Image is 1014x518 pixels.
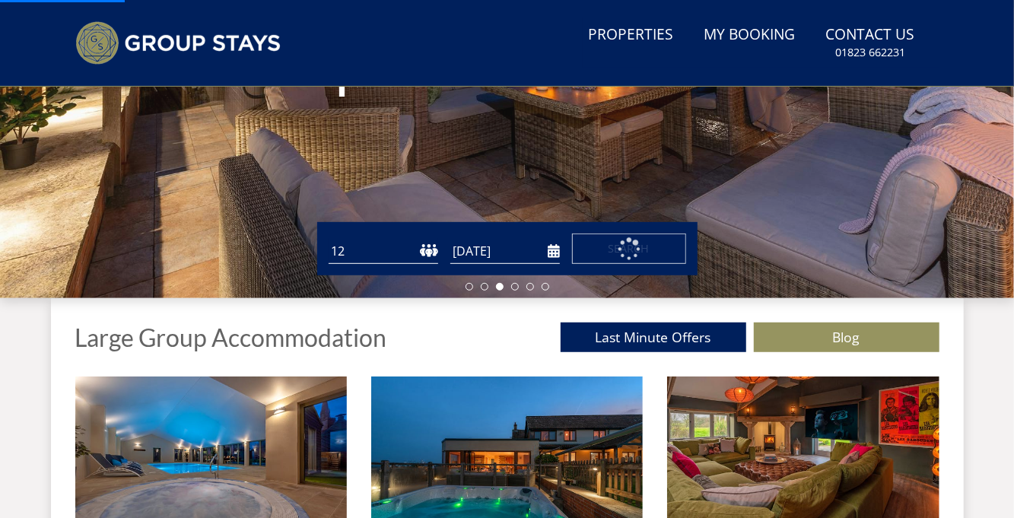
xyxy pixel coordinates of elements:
h1: Large Group Accommodation [75,324,387,351]
a: Blog [754,323,939,352]
span: Search [609,241,650,256]
a: Last Minute Offers [561,323,746,352]
small: 01823 662231 [835,45,905,60]
a: My Booking [698,18,802,52]
a: Properties [583,18,680,52]
a: Contact Us01823 662231 [820,18,921,68]
button: Search [572,234,686,264]
input: Arrival Date [450,239,560,264]
img: Group Stays [75,21,281,65]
